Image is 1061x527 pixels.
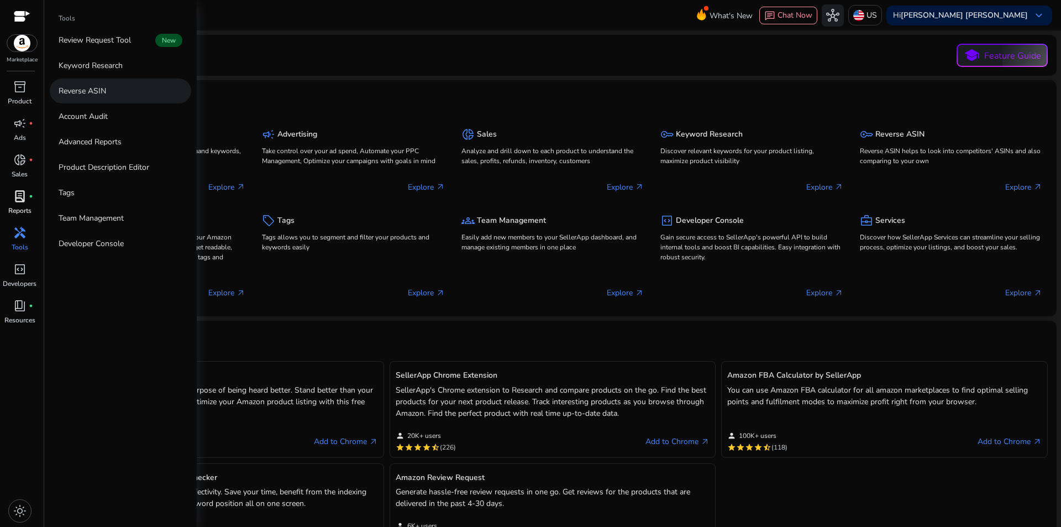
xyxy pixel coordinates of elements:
[461,232,644,252] p: Easily add new members to your SellerApp dashboard, and manage existing members in one place
[407,431,441,440] span: 20K+ users
[984,49,1041,62] p: Feature Guide
[461,146,644,166] p: Analyze and drill down to each product to understand the sales, profits, refunds, inventory, cust...
[396,443,405,452] mat-icon: star
[477,130,497,139] h5: Sales
[64,371,378,380] h5: Amazon Keyword Research Tool
[237,182,245,191] span: arrow_outward
[826,9,839,22] span: hub
[727,371,1042,380] h5: Amazon FBA Calculator by SellerApp
[875,216,905,226] h5: Services
[13,153,27,166] span: donut_small
[1032,9,1046,22] span: keyboard_arrow_down
[440,443,456,452] span: (226)
[853,10,864,21] img: us.svg
[957,44,1048,67] button: schoolFeature Guide
[1005,181,1042,193] p: Explore
[59,136,122,148] p: Advanced Reports
[660,214,674,227] span: code_blocks
[806,181,843,193] p: Explore
[14,133,26,143] p: Ads
[436,182,445,191] span: arrow_outward
[964,48,980,64] span: school
[396,371,710,380] h5: SellerApp Chrome Extension
[875,130,925,139] h5: Reverse ASIN
[461,214,475,227] span: groups
[834,182,843,191] span: arrow_outward
[59,238,124,249] p: Developer Console
[12,169,28,179] p: Sales
[13,80,27,93] span: inventory_2
[59,212,124,224] p: Team Management
[727,443,736,452] mat-icon: star
[422,443,431,452] mat-icon: star
[262,232,444,252] p: Tags allows you to segment and filter your products and keywords easily
[64,384,378,419] p: Tailor make your listing for the sole purpose of being heard better. Stand better than your compe...
[29,194,33,199] span: fiber_manual_record
[860,128,873,141] span: key
[262,128,275,141] span: campaign
[978,435,1042,448] a: Add to Chromearrow_outward
[893,12,1028,19] p: Hi
[431,443,440,452] mat-icon: star_half
[635,289,644,298] span: arrow_outward
[778,10,812,20] span: Chat Now
[59,13,75,23] p: Tools
[405,443,413,452] mat-icon: star
[262,214,275,227] span: sell
[237,289,245,298] span: arrow_outward
[13,190,27,203] span: lab_profile
[736,443,745,452] mat-icon: star
[676,130,743,139] h5: Keyword Research
[1033,437,1042,446] span: arrow_outward
[822,4,844,27] button: hub
[764,11,775,22] span: chat
[607,287,644,299] p: Explore
[408,287,445,299] p: Explore
[29,158,33,162] span: fiber_manual_record
[369,437,378,446] span: arrow_outward
[59,111,108,122] p: Account Audit
[1005,287,1042,299] p: Explore
[408,181,445,193] p: Explore
[635,182,644,191] span: arrow_outward
[262,146,444,166] p: Take control over your ad spend, Automate your PPC Management, Optimize your campaigns with goals...
[29,304,33,308] span: fiber_manual_record
[59,60,123,71] p: Keyword Research
[59,85,106,97] p: Reverse ASIN
[396,486,710,509] p: Generate hassle-free review requests in one go. Get reviews for the products that are delivered i...
[7,56,38,64] p: Marketplace
[3,279,36,289] p: Developers
[436,289,445,298] span: arrow_outward
[208,287,245,299] p: Explore
[806,287,843,299] p: Explore
[1033,289,1042,298] span: arrow_outward
[277,130,317,139] h5: Advertising
[727,431,736,440] mat-icon: person
[8,96,31,106] p: Product
[314,435,378,448] a: Add to Chromearrow_outward
[676,216,744,226] h5: Developer Console
[660,146,843,166] p: Discover relevant keywords for your product listing, maximize product visibility
[277,216,295,226] h5: Tags
[7,35,37,51] img: amazon.svg
[763,443,771,452] mat-icon: star_half
[660,128,674,141] span: key
[461,128,475,141] span: donut_small
[754,443,763,452] mat-icon: star
[860,146,1042,166] p: Reverse ASIN helps to look into competitors' ASINs and also comparing to your own
[660,232,843,262] p: Gain secure access to SellerApp's powerful API to build internal tools and boost BI capabilities....
[13,504,27,518] span: light_mode
[645,435,710,448] a: Add to Chromearrow_outward
[13,299,27,312] span: book_4
[59,161,149,173] p: Product Description Editor
[477,216,546,226] h5: Team Management
[8,206,31,216] p: Reports
[13,263,27,276] span: code_blocks
[739,431,776,440] span: 100K+ users
[701,437,710,446] span: arrow_outward
[860,232,1042,252] p: Discover how SellerApp Services can streamline your selling process, optimize your listings, and ...
[866,6,877,25] p: US
[727,384,1042,408] p: You can use Amazon FBA calculator for all amazon marketplaces to find optimal selling points and ...
[64,473,378,483] h5: Amazon Keyword Ranking & Index Checker
[901,10,1028,20] b: [PERSON_NAME] [PERSON_NAME]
